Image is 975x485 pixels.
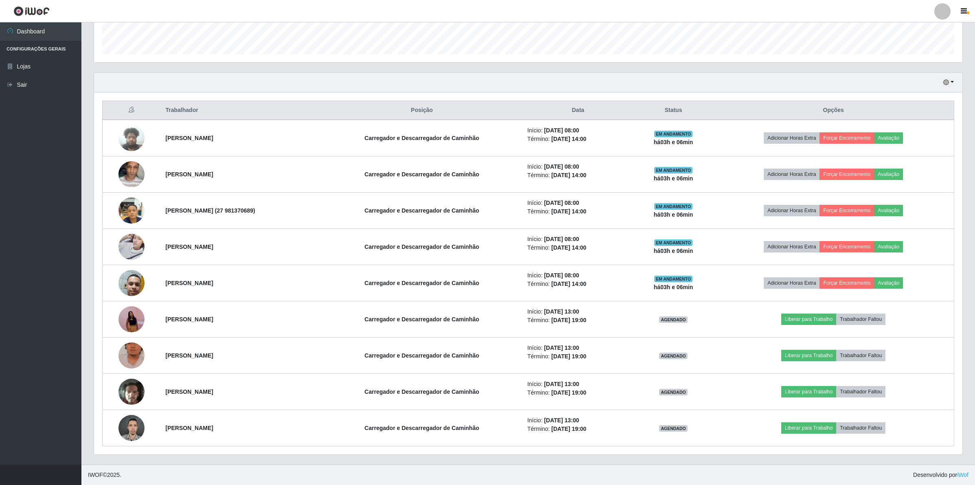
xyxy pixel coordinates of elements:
[527,171,629,180] li: Término:
[764,241,819,252] button: Adicionar Horas Extra
[654,211,693,218] strong: há 03 h e 06 min
[527,307,629,316] li: Início:
[118,291,145,348] img: 1751727772715.jpeg
[166,207,255,214] strong: [PERSON_NAME] (27 981370689)
[551,426,586,432] time: [DATE] 19:00
[527,416,629,425] li: Início:
[781,314,836,325] button: Liberar para Trabalho
[118,229,145,264] img: 1755028690244.jpeg
[654,284,693,290] strong: há 03 h e 06 min
[654,139,693,145] strong: há 03 h e 06 min
[764,205,819,216] button: Adicionar Horas Extra
[522,101,633,120] th: Data
[13,6,50,16] img: CoreUI Logo
[819,169,874,180] button: Forçar Encerramento
[654,203,693,210] span: EM ANDAMENTO
[764,277,819,289] button: Adicionar Horas Extra
[364,316,479,323] strong: Carregador e Descarregador de Caminhão
[544,417,579,424] time: [DATE] 13:00
[88,471,121,479] span: © 2025 .
[166,280,213,286] strong: [PERSON_NAME]
[659,353,688,359] span: AGENDADO
[544,127,579,134] time: [DATE] 08:00
[957,472,968,478] a: iWof
[166,135,213,141] strong: [PERSON_NAME]
[836,422,885,434] button: Trabalhador Faltou
[781,386,836,397] button: Liberar para Trabalho
[544,236,579,242] time: [DATE] 08:00
[364,207,479,214] strong: Carregador e Descarregador de Caminhão
[166,388,213,395] strong: [PERSON_NAME]
[819,277,874,289] button: Forçar Encerramento
[527,135,629,143] li: Término:
[321,101,522,120] th: Posição
[874,277,903,289] button: Avaliação
[364,135,479,141] strong: Carregador e Descarregador de Caminhão
[544,163,579,170] time: [DATE] 08:00
[118,332,145,379] img: 1751108457941.jpeg
[527,316,629,325] li: Término:
[118,374,145,409] img: 1751312410869.jpeg
[527,344,629,352] li: Início:
[781,422,836,434] button: Liberar para Trabalho
[118,121,145,155] img: 1748622275930.jpeg
[836,386,885,397] button: Trabalhador Faltou
[874,169,903,180] button: Avaliação
[527,207,629,216] li: Término:
[764,132,819,144] button: Adicionar Horas Extra
[166,244,213,250] strong: [PERSON_NAME]
[166,352,213,359] strong: [PERSON_NAME]
[161,101,322,120] th: Trabalhador
[551,244,586,251] time: [DATE] 14:00
[819,205,874,216] button: Forçar Encerramento
[118,255,145,312] img: 1755733984182.jpeg
[654,248,693,254] strong: há 03 h e 06 min
[764,169,819,180] button: Adicionar Horas Extra
[527,380,629,388] li: Início:
[654,276,693,282] span: EM ANDAMENTO
[874,132,903,144] button: Avaliação
[118,153,145,195] img: 1749255335293.jpeg
[659,425,688,432] span: AGENDADO
[874,241,903,252] button: Avaliação
[551,136,586,142] time: [DATE] 14:00
[118,410,145,445] img: 1757951342814.jpeg
[364,388,479,395] strong: Carregador e Descarregador de Caminhão
[654,239,693,246] span: EM ANDAMENTO
[551,208,586,215] time: [DATE] 14:00
[654,167,693,173] span: EM ANDAMENTO
[527,126,629,135] li: Início:
[544,381,579,387] time: [DATE] 13:00
[166,316,213,323] strong: [PERSON_NAME]
[364,171,479,178] strong: Carregador e Descarregador de Caminhão
[781,350,836,361] button: Liberar para Trabalho
[364,352,479,359] strong: Carregador e Descarregador de Caminhão
[836,314,885,325] button: Trabalhador Faltou
[659,389,688,395] span: AGENDADO
[527,235,629,244] li: Início:
[659,316,688,323] span: AGENDADO
[654,175,693,182] strong: há 03 h e 06 min
[544,200,579,206] time: [DATE] 08:00
[527,388,629,397] li: Término:
[527,199,629,207] li: Início:
[551,317,586,323] time: [DATE] 19:00
[913,471,968,479] span: Desenvolvido por
[527,280,629,288] li: Término:
[551,281,586,287] time: [DATE] 14:00
[819,241,874,252] button: Forçar Encerramento
[819,132,874,144] button: Forçar Encerramento
[364,425,479,431] strong: Carregador e Descarregador de Caminhão
[166,171,213,178] strong: [PERSON_NAME]
[364,280,479,286] strong: Carregador e Descarregador de Caminhão
[88,472,103,478] span: IWOF
[527,162,629,171] li: Início:
[551,353,586,360] time: [DATE] 19:00
[634,101,713,120] th: Status
[654,131,693,137] span: EM ANDAMENTO
[551,172,586,178] time: [DATE] 14:00
[166,425,213,431] strong: [PERSON_NAME]
[118,193,145,228] img: 1755367565245.jpeg
[713,101,954,120] th: Opções
[874,205,903,216] button: Avaliação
